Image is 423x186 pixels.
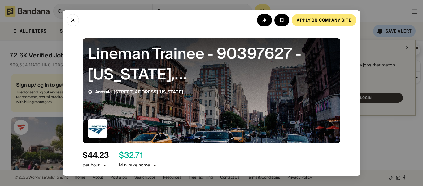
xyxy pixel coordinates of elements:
div: Lineman Trainee - 90397627 - New York, NY [88,43,335,84]
div: $ 44.23 [83,151,109,160]
a: [STREET_ADDRESS][US_STATE] [114,89,183,94]
div: Min. take home [119,162,157,168]
img: Amtrak logo [88,118,107,138]
button: Close [67,14,79,26]
a: Amtrak [95,89,111,94]
div: $ 32.71 [119,151,142,160]
div: per hour [83,162,100,168]
div: Apply on company site [297,18,351,22]
div: · [95,89,183,94]
div: At a Glance [83,175,340,183]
